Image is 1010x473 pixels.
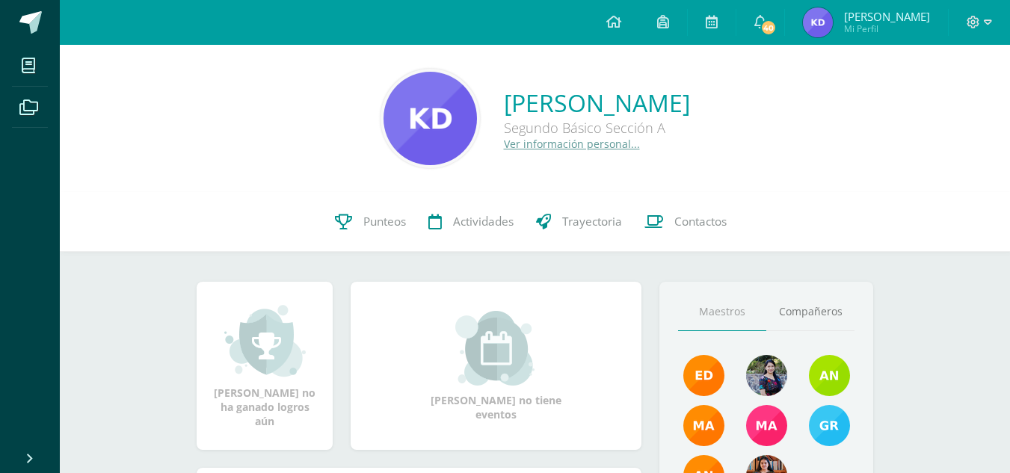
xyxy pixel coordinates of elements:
[674,214,727,229] span: Contactos
[844,9,930,24] span: [PERSON_NAME]
[683,405,724,446] img: 560278503d4ca08c21e9c7cd40ba0529.png
[384,72,477,165] img: a86f35ff74912fd1303309d2a853d038.png
[453,214,514,229] span: Actividades
[504,87,690,119] a: [PERSON_NAME]
[212,303,318,428] div: [PERSON_NAME] no ha ganado logros aún
[504,137,640,151] a: Ver información personal...
[746,405,787,446] img: 7766054b1332a6085c7723d22614d631.png
[455,311,537,386] img: event_small.png
[746,355,787,396] img: 9b17679b4520195df407efdfd7b84603.png
[766,293,855,331] a: Compañeros
[633,192,738,252] a: Contactos
[363,214,406,229] span: Punteos
[562,214,622,229] span: Trayectoria
[324,192,417,252] a: Punteos
[683,355,724,396] img: f40e456500941b1b33f0807dd74ea5cf.png
[809,405,850,446] img: b7ce7144501556953be3fc0a459761b8.png
[803,7,833,37] img: 59faf959e5e661605303739dca0de377.png
[525,192,633,252] a: Trayectoria
[844,22,930,35] span: Mi Perfil
[760,19,777,36] span: 40
[417,192,525,252] a: Actividades
[678,293,766,331] a: Maestros
[809,355,850,396] img: e6b27947fbea61806f2b198ab17e5dde.png
[224,303,306,378] img: achievement_small.png
[504,119,690,137] div: Segundo Básico Sección A
[422,311,571,421] div: [PERSON_NAME] no tiene eventos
